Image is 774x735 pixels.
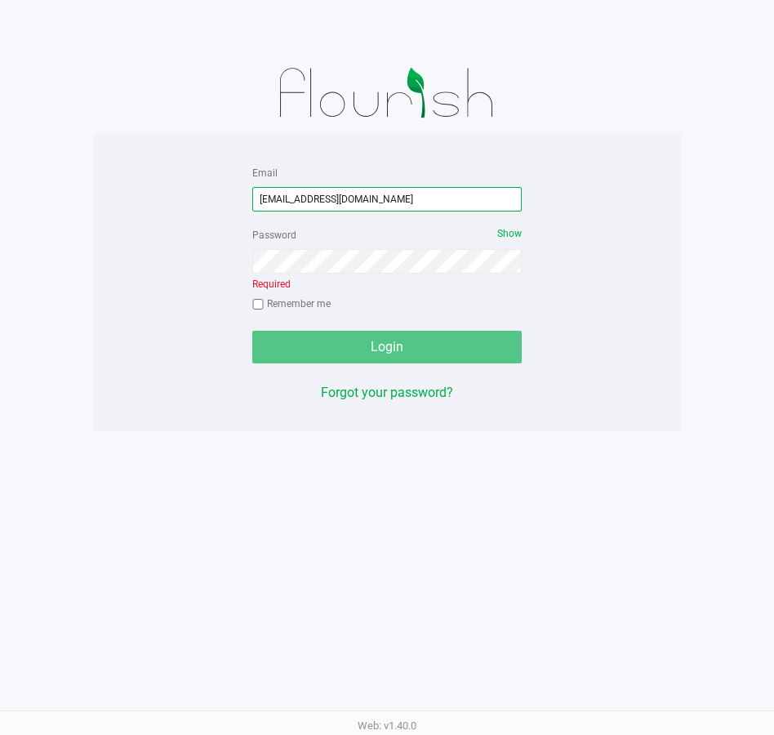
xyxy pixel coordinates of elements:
label: Password [252,228,296,243]
span: Web: v1.40.0 [358,719,416,732]
button: Forgot your password? [321,383,453,403]
label: Remember me [252,296,331,311]
label: Email [252,166,278,180]
span: Required [252,278,291,290]
input: Remember me [252,299,264,310]
span: Show [497,228,522,239]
